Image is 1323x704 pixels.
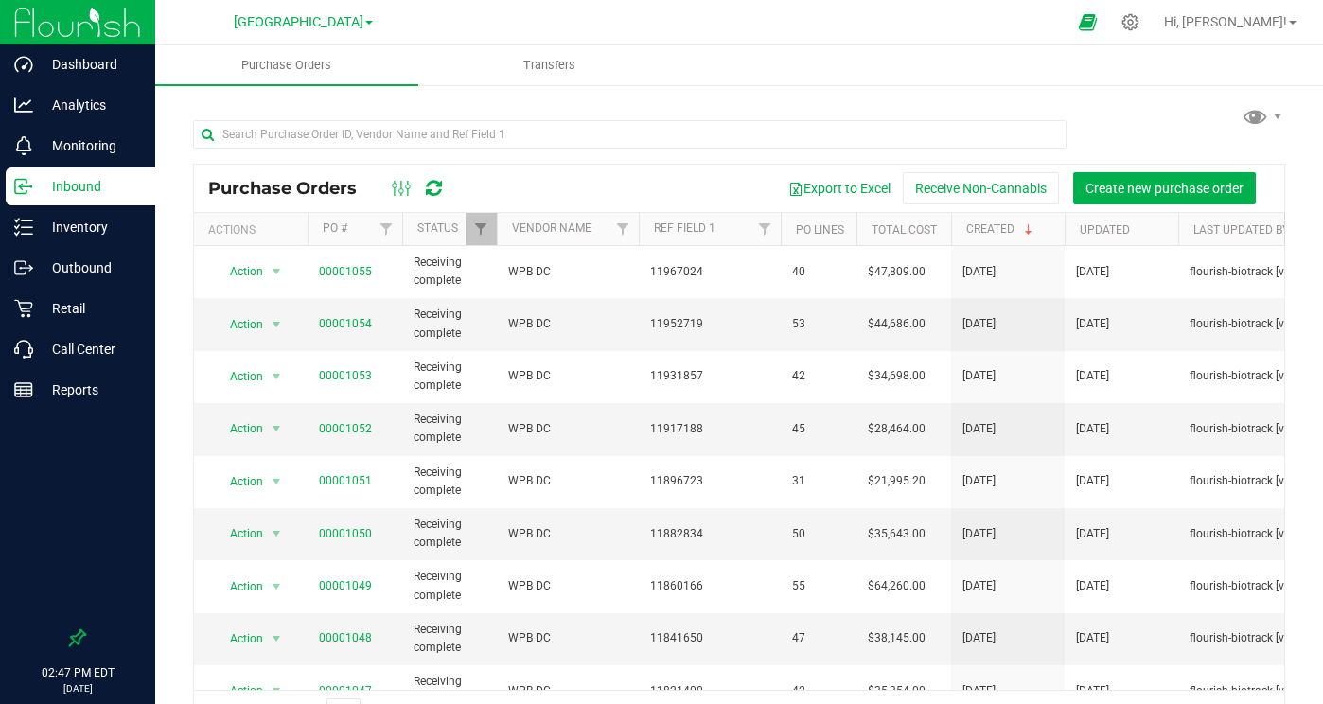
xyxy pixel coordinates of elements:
[33,338,147,361] p: Call Center
[213,625,264,652] span: Action
[265,415,289,442] span: select
[414,359,485,395] span: Receiving complete
[14,380,33,399] inline-svg: Reports
[650,629,769,647] span: 11841650
[265,258,289,285] span: select
[265,573,289,600] span: select
[792,263,845,281] span: 40
[265,311,289,338] span: select
[213,363,264,390] span: Action
[872,223,937,237] a: Total Cost
[319,631,372,644] a: 00001048
[868,263,926,281] span: $47,809.00
[466,213,497,245] a: Filter
[213,520,264,547] span: Action
[1076,367,1109,385] span: [DATE]
[792,682,845,700] span: 42
[414,568,485,604] span: Receiving complete
[319,527,372,540] a: 00001050
[265,625,289,652] span: select
[417,221,458,235] a: Status
[903,172,1059,204] button: Receive Non-Cannabis
[414,516,485,552] span: Receiving complete
[1076,682,1109,700] span: [DATE]
[962,629,996,647] span: [DATE]
[319,474,372,487] a: 00001051
[1076,577,1109,595] span: [DATE]
[1080,223,1130,237] a: Updated
[193,120,1067,149] input: Search Purchase Order ID, Vendor Name and Ref Field 1
[796,223,844,237] a: PO Lines
[33,216,147,238] p: Inventory
[654,221,715,235] a: Ref Field 1
[1076,472,1109,490] span: [DATE]
[14,218,33,237] inline-svg: Inventory
[319,579,372,592] a: 00001049
[319,684,372,697] a: 00001047
[868,420,926,438] span: $28,464.00
[14,177,33,196] inline-svg: Inbound
[371,213,402,245] a: Filter
[216,57,357,74] span: Purchase Orders
[213,415,264,442] span: Action
[868,472,926,490] span: $21,995.20
[56,550,79,572] iframe: Resource center unread badge
[792,577,845,595] span: 55
[792,315,845,333] span: 53
[512,221,591,235] a: Vendor Name
[213,468,264,495] span: Action
[14,258,33,277] inline-svg: Outbound
[33,378,147,401] p: Reports
[792,525,845,543] span: 50
[962,577,996,595] span: [DATE]
[1164,14,1287,29] span: Hi, [PERSON_NAME]!
[868,682,926,700] span: $35,354.00
[792,472,845,490] span: 31
[14,136,33,155] inline-svg: Monitoring
[33,175,147,198] p: Inbound
[1076,629,1109,647] span: [DATE]
[265,363,289,390] span: select
[323,221,347,235] a: PO #
[650,472,769,490] span: 11896723
[792,629,845,647] span: 47
[9,664,147,681] p: 02:47 PM EDT
[962,420,996,438] span: [DATE]
[9,681,147,695] p: [DATE]
[1119,13,1142,31] div: Manage settings
[776,172,903,204] button: Export to Excel
[650,525,769,543] span: 11882834
[868,367,926,385] span: $34,698.00
[966,222,1036,236] a: Created
[213,258,264,285] span: Action
[508,577,627,595] span: WPB DC
[155,45,418,85] a: Purchase Orders
[414,306,485,342] span: Receiving complete
[414,411,485,447] span: Receiving complete
[265,520,289,547] span: select
[650,315,769,333] span: 11952719
[213,573,264,600] span: Action
[319,422,372,435] a: 00001052
[14,55,33,74] inline-svg: Dashboard
[33,134,147,157] p: Monitoring
[213,678,264,704] span: Action
[650,263,769,281] span: 11967024
[868,315,926,333] span: $44,686.00
[650,367,769,385] span: 11931857
[33,256,147,279] p: Outbound
[33,53,147,76] p: Dashboard
[319,369,372,382] a: 00001053
[498,57,601,74] span: Transfers
[868,577,926,595] span: $64,260.00
[265,678,289,704] span: select
[750,213,781,245] a: Filter
[792,367,845,385] span: 42
[414,621,485,657] span: Receiving complete
[508,420,627,438] span: WPB DC
[414,254,485,290] span: Receiving complete
[792,420,845,438] span: 45
[962,367,996,385] span: [DATE]
[1085,181,1244,196] span: Create new purchase order
[1076,263,1109,281] span: [DATE]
